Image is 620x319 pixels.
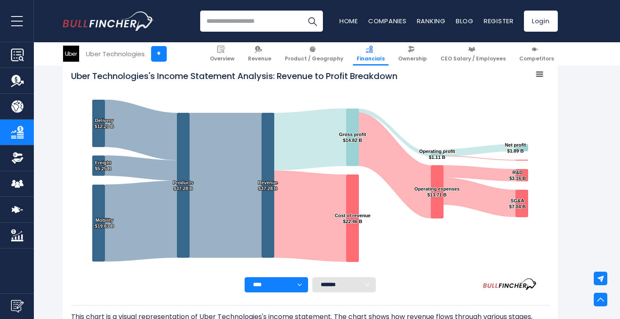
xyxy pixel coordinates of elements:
[368,16,407,25] a: Companies
[258,180,278,191] text: Revenue $37.28 B
[394,42,431,65] a: Ownership
[509,198,526,209] text: SG&A $7.04 B
[419,149,455,160] text: Operating profit $1.11 B
[173,180,193,191] text: Products $37.28 B
[210,55,234,62] span: Overview
[524,11,558,32] a: Login
[441,55,506,62] span: CEO Salary / Employees
[515,42,558,65] a: Competitors
[86,49,145,59] div: Uber Technologies
[206,42,238,65] a: Overview
[151,46,167,62] a: +
[456,16,474,25] a: Blog
[417,16,446,25] a: Ranking
[335,213,371,224] text: Cost of revenue $22.46 B
[484,16,514,25] a: Register
[11,152,24,164] img: Ownership
[71,70,397,82] tspan: Uber Technologies's Income Statement Analysis: Revenue to Profit Breakdown
[94,218,113,229] text: Mobility $19.83 B
[285,55,343,62] span: Product / Geography
[339,132,366,143] text: Gross profit $14.82 B
[437,42,510,65] a: CEO Salary / Employees
[71,66,549,277] svg: Uber Technologies's Income Statement Analysis: Revenue to Profit Breakdown
[94,118,113,129] text: Delivery $12.20 B
[63,46,79,62] img: UBER logo
[398,55,427,62] span: Ownership
[519,55,554,62] span: Competitors
[63,11,154,31] a: Go to homepage
[281,42,347,65] a: Product / Geography
[339,16,358,25] a: Home
[414,186,460,197] text: Operating expenses $13.71 B
[505,142,526,153] text: Net profit $1.89 B
[357,55,385,62] span: Financials
[353,42,389,65] a: Financials
[63,11,154,31] img: Bullfincher logo
[248,55,271,62] span: Revenue
[94,160,111,171] text: Freight $5.25 B
[244,42,275,65] a: Revenue
[509,170,526,181] text: R&D $3.16 B
[302,11,323,32] button: Search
